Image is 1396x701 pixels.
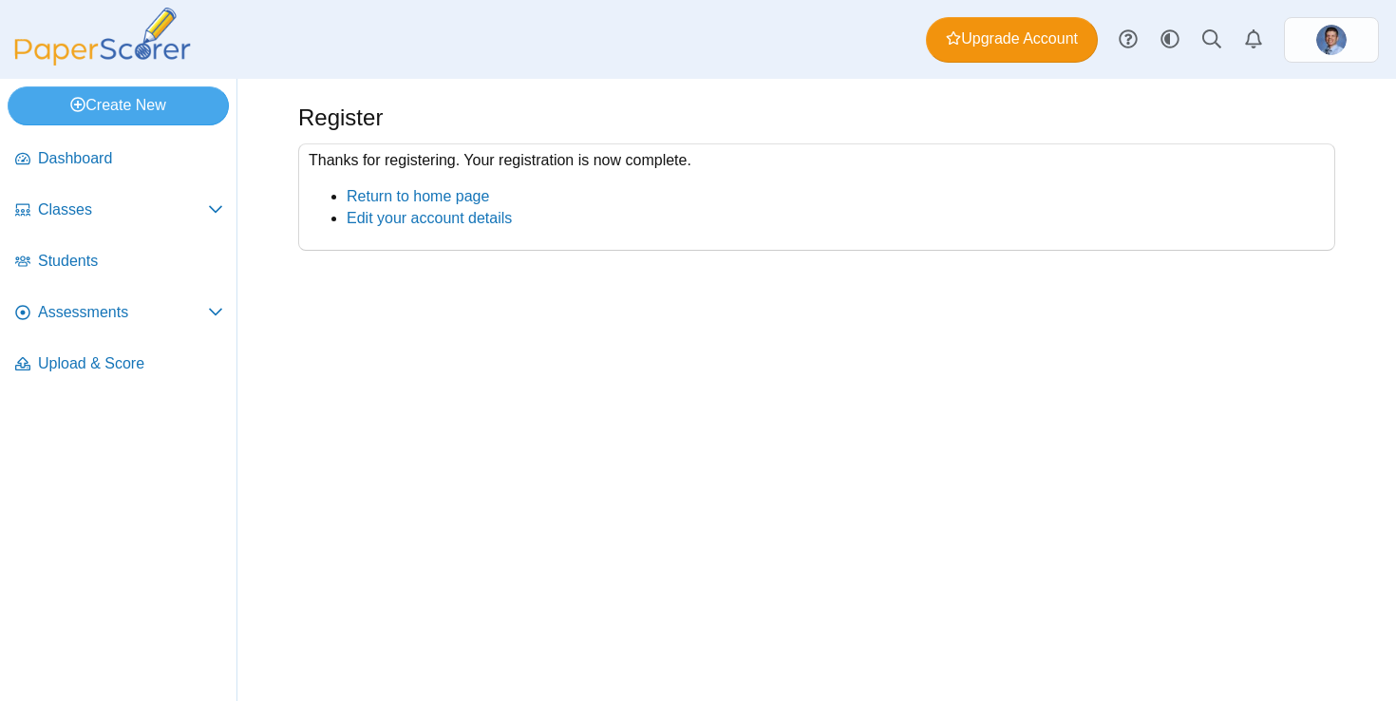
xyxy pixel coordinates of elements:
span: Students [38,251,223,272]
span: Dashboard [38,148,223,169]
span: Upload & Score [38,353,223,374]
img: ps.gYZEPKyoOijEH2xL [1316,25,1347,55]
span: Upgrade Account [946,28,1078,49]
a: Students [8,239,231,285]
a: Classes [8,188,231,234]
a: PaperScorer [8,52,198,68]
span: Assessments [38,302,208,323]
a: Edit your account details [347,210,512,226]
span: Classes [38,199,208,220]
a: Alerts [1233,19,1274,61]
div: Thanks for registering. Your registration is now complete. [298,143,1335,251]
img: PaperScorer [8,8,198,66]
a: Upgrade Account [926,17,1098,63]
a: Dashboard [8,137,231,182]
span: Jordain Piazza [1316,25,1347,55]
a: Return to home page [347,188,489,204]
a: Assessments [8,291,231,336]
a: Create New [8,86,229,124]
a: Upload & Score [8,342,231,388]
a: ps.gYZEPKyoOijEH2xL [1284,17,1379,63]
h1: Register [298,102,383,134]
